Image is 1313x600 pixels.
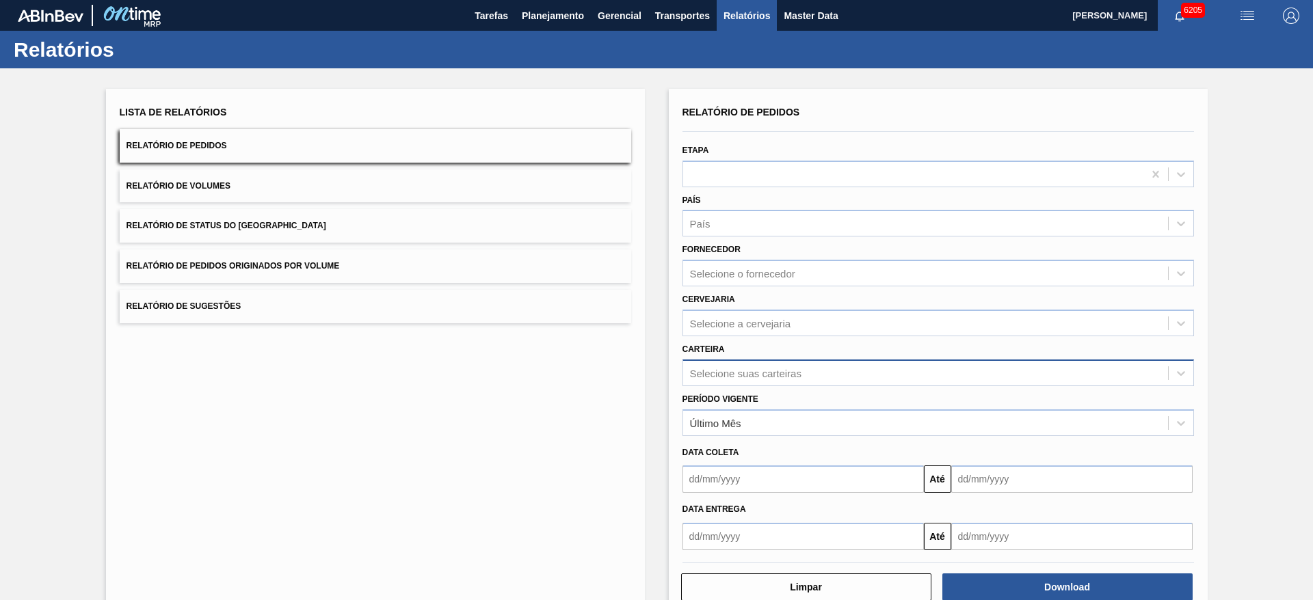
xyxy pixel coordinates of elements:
[522,8,584,24] span: Planejamento
[127,181,230,191] span: Relatório de Volumes
[120,169,631,203] button: Relatório de Volumes
[690,417,741,428] div: Último Mês
[690,367,801,379] div: Selecione suas carteiras
[682,448,739,457] span: Data coleta
[475,8,508,24] span: Tarefas
[924,465,951,493] button: Até
[682,245,741,254] label: Fornecedor
[690,317,791,329] div: Selecione a cervejaria
[120,290,631,323] button: Relatório de Sugestões
[1181,3,1205,18] span: 6205
[598,8,641,24] span: Gerencial
[120,209,631,243] button: Relatório de Status do [GEOGRAPHIC_DATA]
[951,465,1193,493] input: dd/mm/yyyy
[1239,8,1256,24] img: userActions
[120,129,631,163] button: Relatório de Pedidos
[682,146,709,155] label: Etapa
[655,8,710,24] span: Transportes
[127,221,326,230] span: Relatório de Status do [GEOGRAPHIC_DATA]
[127,301,241,311] span: Relatório de Sugestões
[690,268,795,279] div: Selecione o fornecedor
[682,344,725,354] label: Carteira
[1158,6,1202,25] button: Notificações
[682,295,735,304] label: Cervejaria
[127,141,227,150] span: Relatório de Pedidos
[120,249,631,283] button: Relatório de Pedidos Originados por Volume
[924,523,951,550] button: Até
[682,195,701,205] label: País
[682,394,758,404] label: Período Vigente
[690,218,711,230] div: País
[682,523,924,550] input: dd/mm/yyyy
[724,8,770,24] span: Relatórios
[18,10,83,22] img: TNhmsLtSVTkK8tSr43FrP2fwEKptu5GPRR3wAAAABJRU5ErkJggg==
[120,107,227,118] span: Lista de Relatórios
[14,42,256,57] h1: Relatórios
[784,8,838,24] span: Master Data
[951,523,1193,550] input: dd/mm/yyyy
[682,465,924,493] input: dd/mm/yyyy
[682,107,800,118] span: Relatório de Pedidos
[1283,8,1299,24] img: Logout
[682,504,746,514] span: Data Entrega
[127,261,340,271] span: Relatório de Pedidos Originados por Volume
